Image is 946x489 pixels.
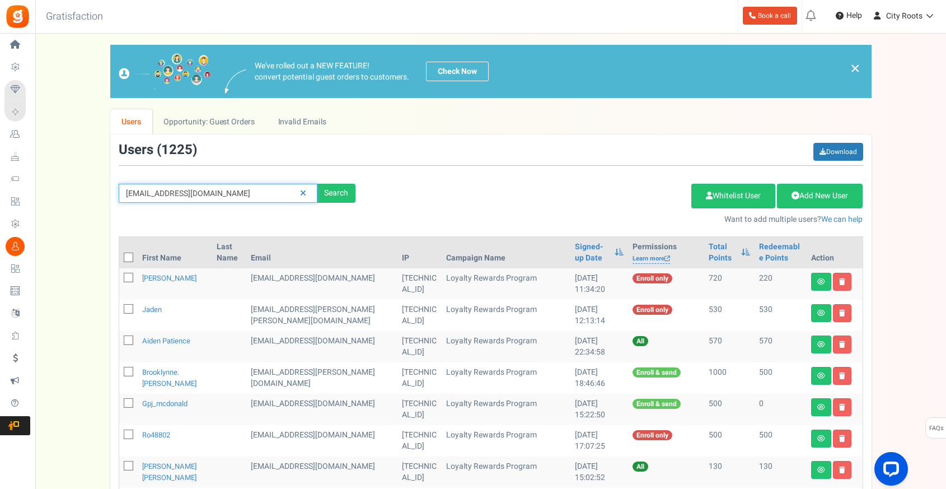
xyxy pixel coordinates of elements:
[704,268,755,300] td: 720
[142,430,170,440] a: ro48802
[570,268,627,300] td: [DATE] 11:34:20
[704,362,755,394] td: 1000
[633,305,672,315] span: Enroll only
[755,425,807,457] td: 500
[709,241,736,264] a: Total Points
[633,367,681,378] span: Enroll & send
[119,143,197,157] h3: Users ( )
[152,109,266,134] a: Opportunity: Guest Orders
[929,418,944,439] span: FAQs
[817,341,825,348] i: View details
[397,268,442,300] td: [TECHNICAL_ID]
[704,300,755,331] td: 530
[755,300,807,331] td: 530
[246,457,398,488] td: [EMAIL_ADDRESS][DOMAIN_NAME]
[839,404,845,411] i: Delete user
[755,268,807,300] td: 220
[839,435,845,442] i: Delete user
[817,435,825,442] i: View details
[839,278,845,285] i: Delete user
[704,457,755,488] td: 130
[570,300,627,331] td: [DATE] 12:13:14
[246,300,398,331] td: General
[442,362,570,394] td: Loyalty Rewards Program
[397,331,442,362] td: [TECHNICAL_ID]
[850,62,860,75] a: ×
[839,310,845,316] i: Delete user
[743,7,797,25] a: Book a call
[442,268,570,300] td: Loyalty Rewards Program
[817,278,825,285] i: View details
[570,362,627,394] td: [DATE] 18:46:46
[821,213,863,225] a: We can help
[817,404,825,411] i: View details
[142,304,162,315] a: Jaden
[246,425,398,457] td: General
[807,237,863,268] th: Action
[628,237,704,268] th: Permissions
[442,457,570,488] td: Loyalty Rewards Program
[442,331,570,362] td: Loyalty Rewards Program
[266,109,338,134] a: Invalid Emails
[777,184,863,208] a: Add New User
[294,184,312,203] a: Reset
[442,425,570,457] td: Loyalty Rewards Program
[397,457,442,488] td: [TECHNICAL_ID]
[397,362,442,394] td: [TECHNICAL_ID]
[119,53,211,90] img: images
[844,10,862,21] span: Help
[704,331,755,362] td: 570
[839,372,845,379] i: Delete user
[397,425,442,457] td: [TECHNICAL_ID]
[755,394,807,425] td: 0
[142,398,188,409] a: gpj_mcdonald
[633,399,681,409] span: Enroll & send
[142,461,196,483] a: [PERSON_NAME] [PERSON_NAME]
[142,273,196,283] a: [PERSON_NAME]
[246,331,398,362] td: [EMAIL_ADDRESS][DOMAIN_NAME]
[5,4,30,29] img: Gratisfaction
[317,184,355,203] div: Search
[755,457,807,488] td: 130
[633,254,670,264] a: Learn more
[570,425,627,457] td: [DATE] 17:07:25
[817,372,825,379] i: View details
[225,69,246,94] img: images
[755,331,807,362] td: 570
[426,62,489,81] a: Check Now
[34,6,115,28] h3: Gratisfaction
[839,341,845,348] i: Delete user
[755,362,807,394] td: 500
[397,237,442,268] th: IP
[397,300,442,331] td: [TECHNICAL_ID]
[161,140,193,160] span: 1225
[570,457,627,488] td: [DATE] 15:02:52
[246,237,398,268] th: Email
[246,268,398,300] td: General
[442,237,570,268] th: Campaign Name
[817,310,825,316] i: View details
[255,60,409,83] p: We've rolled out a NEW FEATURE! convert potential guest orders to customers.
[246,394,398,425] td: General
[119,184,317,203] input: Search by email or name
[633,336,648,346] span: All
[759,241,802,264] a: Redeemable Points
[813,143,863,161] a: Download
[704,394,755,425] td: 500
[138,237,213,268] th: First Name
[142,336,190,346] a: Aiden Patience
[212,237,246,268] th: Last Name
[691,184,775,208] a: Whitelist User
[246,362,398,394] td: [EMAIL_ADDRESS][PERSON_NAME][DOMAIN_NAME]
[633,273,672,283] span: Enroll only
[817,467,825,473] i: View details
[570,394,627,425] td: [DATE] 15:22:50
[831,7,867,25] a: Help
[442,300,570,331] td: Loyalty Rewards Program
[142,367,196,389] a: brooklynne.[PERSON_NAME]
[633,430,672,440] span: Enroll only
[886,10,922,22] span: City Roots
[839,467,845,473] i: Delete user
[704,425,755,457] td: 500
